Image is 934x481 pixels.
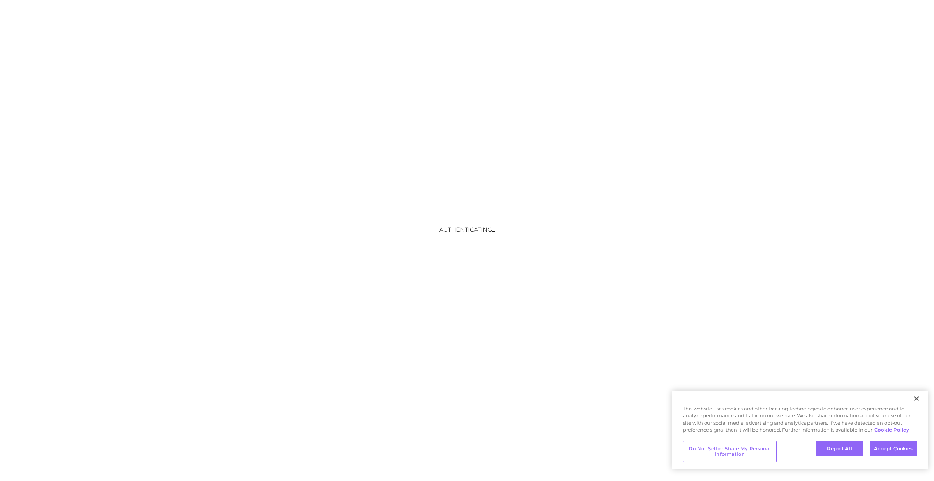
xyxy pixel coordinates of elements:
button: Reject All [816,441,863,456]
h3: Authenticating... [394,226,540,233]
div: This website uses cookies and other tracking technologies to enhance user experience and to analy... [672,405,928,437]
button: Close [908,391,924,407]
div: Privacy [672,391,928,469]
a: More information about your privacy, opens in a new tab [874,427,909,433]
button: Do Not Sell or Share My Personal Information, Opens the preference center dialog [683,441,777,462]
div: Cookie banner [672,391,928,469]
button: Accept Cookies [870,441,917,456]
